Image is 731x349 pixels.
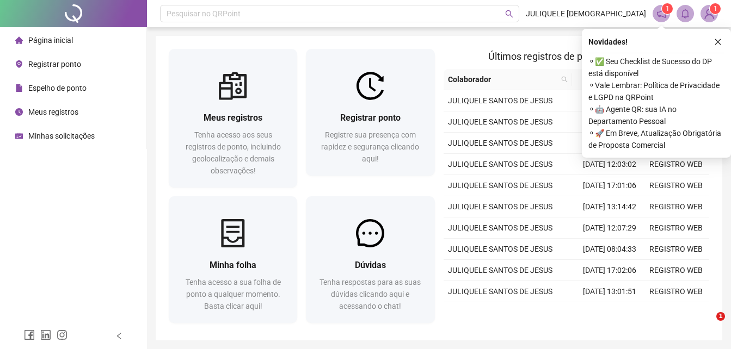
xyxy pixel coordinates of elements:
td: [DATE] 12:07:29 [576,217,643,239]
span: JULIQUELE [DEMOGRAPHIC_DATA] [526,8,646,20]
span: notification [656,9,666,18]
span: Tenha acesso aos seus registros de ponto, incluindo geolocalização e demais observações! [186,130,281,175]
span: Registrar ponto [340,113,401,123]
span: JULIQUELE SANTOS DE JESUS [448,139,552,147]
sup: Atualize o seu contato no menu Meus Dados [710,3,721,14]
a: Minha folhaTenha acesso a sua folha de ponto a qualquer momento. Basta clicar aqui! [169,196,297,323]
span: JULIQUELE SANTOS DE JESUS [448,96,552,105]
span: ⚬ 🚀 Em Breve, Atualização Obrigatória de Proposta Comercial [588,127,724,151]
span: search [561,76,568,83]
span: JULIQUELE SANTOS DE JESUS [448,202,552,211]
span: Meus registros [28,108,78,116]
td: REGISTRO WEB [643,302,709,323]
span: JULIQUELE SANTOS DE JESUS [448,223,552,232]
span: Minhas solicitações [28,132,95,140]
span: Página inicial [28,36,73,45]
span: Tenha respostas para as suas dúvidas clicando aqui e acessando o chat! [320,278,421,310]
span: file [15,84,23,92]
span: search [559,71,570,88]
td: [DATE] 08:04:33 [576,239,643,260]
span: JULIQUELE SANTOS DE JESUS [448,117,552,126]
td: [DATE] 17:01:06 [576,175,643,196]
span: 1 [666,5,669,13]
span: ⚬ Vale Lembrar: Política de Privacidade e LGPD na QRPoint [588,79,724,103]
span: close [714,38,722,46]
td: [DATE] 17:02:06 [576,260,643,281]
span: environment [15,60,23,68]
td: [DATE] 08:02:02 [576,90,643,111]
td: REGISTRO WEB [643,239,709,260]
img: 88757 [701,5,717,22]
span: 1 [716,312,725,321]
th: Data/Hora [572,69,636,90]
td: REGISTRO WEB [643,154,709,175]
iframe: Intercom live chat [694,312,720,338]
span: search [505,10,513,18]
td: REGISTRO WEB [643,260,709,281]
span: facebook [24,329,35,340]
span: left [115,332,123,340]
a: DúvidasTenha respostas para as suas dúvidas clicando aqui e acessando o chat! [306,196,434,323]
td: REGISTRO WEB [643,196,709,217]
td: [DATE] 12:03:02 [576,154,643,175]
span: bell [680,9,690,18]
span: ⚬ ✅ Seu Checklist de Sucesso do DP está disponível [588,55,724,79]
span: clock-circle [15,108,23,116]
td: REGISTRO WEB [643,217,709,239]
span: Novidades ! [588,36,628,48]
span: 1 [714,5,717,13]
td: [DATE] 12:02:36 [576,302,643,323]
span: Registrar ponto [28,60,81,68]
a: Meus registrosTenha acesso aos seus registros de ponto, incluindo geolocalização e demais observa... [169,49,297,188]
span: Espelho de ponto [28,84,87,92]
span: home [15,36,23,44]
span: Tenha acesso a sua folha de ponto a qualquer momento. Basta clicar aqui! [186,278,281,310]
span: Minha folha [210,260,256,270]
span: linkedin [40,329,51,340]
span: Últimos registros de ponto sincronizados [488,51,664,62]
span: schedule [15,132,23,140]
td: [DATE] 13:01:51 [576,281,643,302]
span: JULIQUELE SANTOS DE JESUS [448,266,552,275]
span: Colaborador [448,73,557,85]
a: Registrar pontoRegistre sua presença com rapidez e segurança clicando aqui! [306,49,434,176]
span: JULIQUELE SANTOS DE JESUS [448,245,552,253]
span: Dúvidas [355,260,386,270]
td: REGISTRO WEB [643,281,709,302]
span: instagram [57,329,67,340]
span: JULIQUELE SANTOS DE JESUS [448,181,552,190]
td: [DATE] 13:14:42 [576,196,643,217]
td: REGISTRO WEB [643,175,709,196]
span: Registre sua presença com rapidez e segurança clicando aqui! [321,130,419,163]
span: Data/Hora [576,73,623,85]
td: [DATE] 13:02:46 [576,133,643,154]
sup: 1 [662,3,673,14]
span: JULIQUELE SANTOS DE JESUS [448,287,552,296]
td: [DATE] 17:02:16 [576,111,643,133]
span: JULIQUELE SANTOS DE JESUS [448,160,552,169]
span: Meus registros [204,113,262,123]
span: ⚬ 🤖 Agente QR: sua IA no Departamento Pessoal [588,103,724,127]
